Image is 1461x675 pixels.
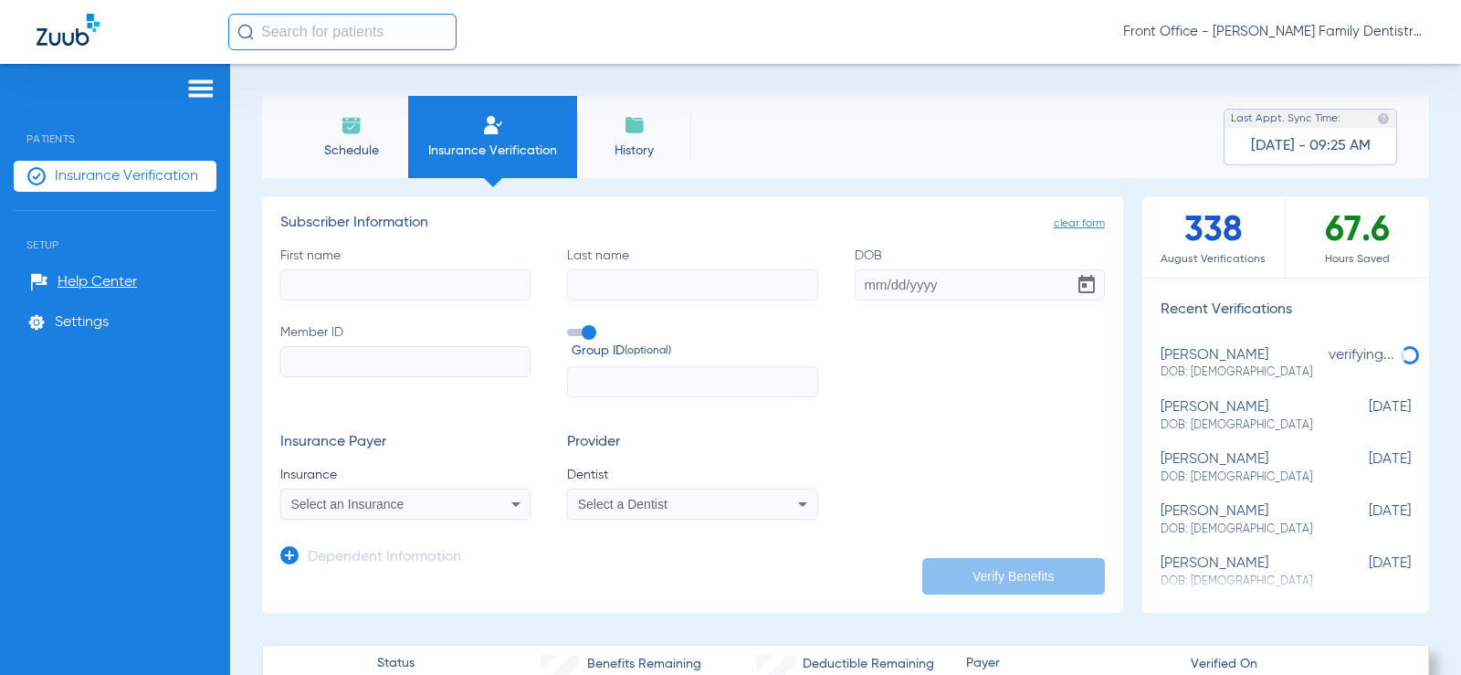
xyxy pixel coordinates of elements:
img: Manual Insurance Verification [482,114,504,136]
span: Select a Dentist [578,497,667,512]
span: [DATE] [1319,399,1411,433]
button: Open calendar [1068,267,1105,303]
img: Search Icon [237,24,254,40]
span: verifying... [1329,348,1394,363]
span: DOB: [DEMOGRAPHIC_DATA] [1161,469,1319,486]
img: hamburger-icon [186,78,215,100]
iframe: Chat Widget [1370,587,1461,675]
label: Last name [567,247,817,301]
span: Status [377,654,415,673]
input: Search for patients [228,14,457,50]
div: [PERSON_NAME] [1161,503,1319,537]
label: Member ID [280,323,531,398]
span: Hours Saved [1286,250,1429,269]
span: Last Appt. Sync Time: [1231,110,1340,128]
input: DOBOpen calendar [855,269,1105,301]
div: [PERSON_NAME] [1161,347,1319,381]
h3: Provider [567,434,817,452]
h3: Subscriber Information [280,215,1105,233]
span: DOB: [DEMOGRAPHIC_DATA] [1161,522,1319,538]
label: First name [280,247,531,301]
div: [PERSON_NAME] [1161,399,1319,433]
img: last sync help info [1377,112,1390,125]
span: [DATE] [1319,555,1411,589]
input: Last name [567,269,817,301]
h3: Recent Verifications [1142,301,1429,320]
span: Insurance [280,466,531,484]
span: Group ID [572,342,817,361]
span: [DATE] [1319,451,1411,485]
h3: Dependent Information [308,549,461,567]
img: History [624,114,646,136]
span: [DATE] [1319,503,1411,537]
span: [DATE] - 09:25 AM [1251,137,1371,155]
small: (optional) [625,342,671,361]
span: Insurance Verification [422,142,563,160]
span: History [591,142,678,160]
span: Verified On [1191,655,1400,674]
span: Dentist [567,466,817,484]
span: Benefits Remaining [587,655,701,674]
img: Zuub Logo [37,14,100,46]
span: Settings [55,313,109,332]
a: Help Center [30,273,137,291]
span: August Verifications [1142,250,1285,269]
span: Schedule [308,142,394,160]
span: Payer [966,654,1175,673]
span: clear form [1054,215,1105,233]
div: [PERSON_NAME] [1161,555,1319,589]
input: Member ID [280,346,531,377]
span: Setup [14,211,216,251]
h3: Insurance Payer [280,434,531,452]
span: Patients [14,105,216,145]
input: First name [280,269,531,301]
div: 338 [1142,196,1286,278]
span: Deductible Remaining [803,655,934,674]
span: Select an Insurance [291,497,405,512]
label: DOB [855,247,1105,301]
div: [PERSON_NAME] [1161,451,1319,485]
img: Schedule [341,114,363,136]
span: DOB: [DEMOGRAPHIC_DATA] [1161,417,1319,434]
button: Verify Benefits [922,558,1105,595]
div: 67.6 [1286,196,1429,278]
span: Help Center [58,273,137,291]
span: Insurance Verification [55,167,198,185]
span: DOB: [DEMOGRAPHIC_DATA] [1161,364,1319,381]
span: Front Office - [PERSON_NAME] Family Dentistry [1123,23,1424,41]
